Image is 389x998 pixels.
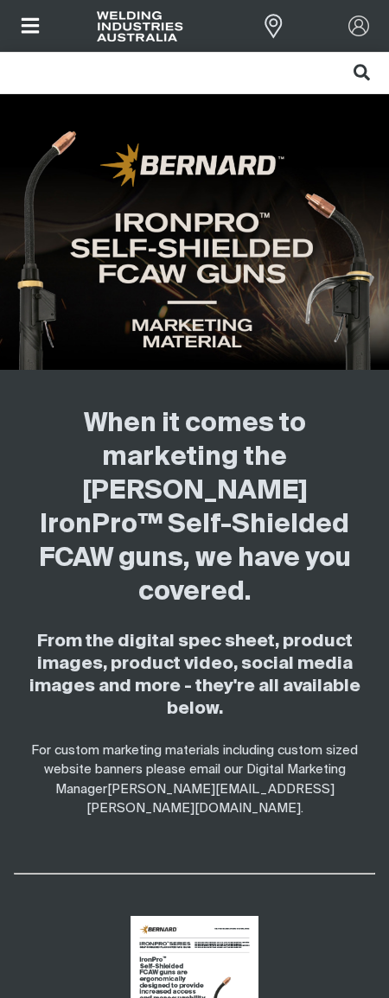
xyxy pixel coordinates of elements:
[335,53,389,93] button: Search products
[29,633,360,718] span: From the digital spec sheet, product images, product video, social media images and more - they'r...
[86,783,335,816] a: [PERSON_NAME][EMAIL_ADDRESS][PERSON_NAME][DOMAIN_NAME]
[97,11,183,41] img: Logo image
[31,744,358,816] span: For custom marketing materials including custom sized website banners please email our Digital Ma...
[309,53,389,93] input: Product name or item number...
[14,129,375,370] img: Bernard IronPro Self-Shielded FCAW Guns - Marketing Material
[39,411,351,606] span: When it comes to marketing the [PERSON_NAME] IronPro™ Self-Shielded FCAW guns, we have you covered.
